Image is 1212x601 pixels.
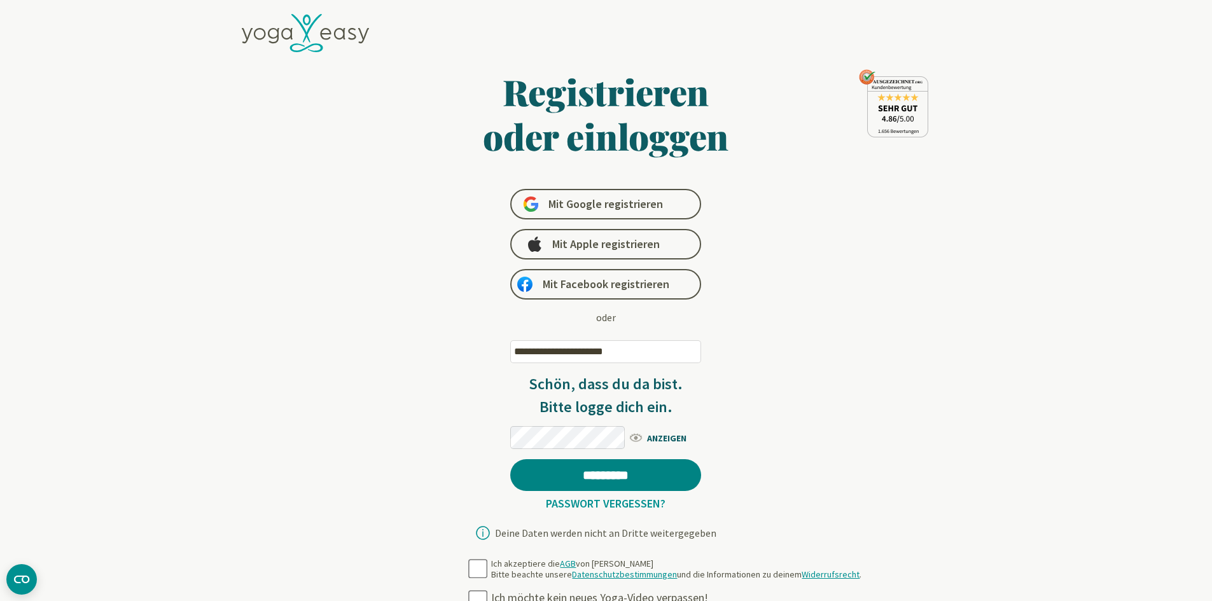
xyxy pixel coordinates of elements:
[596,310,616,325] div: oder
[548,197,663,212] span: Mit Google registrieren
[541,496,671,511] a: Passwort vergessen?
[510,229,701,259] a: Mit Apple registrieren
[859,69,928,137] img: ausgezeichnet_seal.png
[510,269,701,300] a: Mit Facebook registrieren
[510,373,701,418] h3: Schön, dass du da bist. Bitte logge dich ein.
[6,564,37,595] button: CMP-Widget öffnen
[360,69,853,158] h1: Registrieren oder einloggen
[802,569,860,580] a: Widerrufsrecht
[628,429,701,445] span: ANZEIGEN
[543,277,669,292] span: Mit Facebook registrieren
[510,189,701,219] a: Mit Google registrieren
[572,569,677,580] a: Datenschutzbestimmungen
[560,558,576,569] a: AGB
[552,237,660,252] span: Mit Apple registrieren
[495,528,716,538] div: Deine Daten werden nicht an Dritte weitergegeben
[491,558,861,581] div: Ich akzeptiere die von [PERSON_NAME] Bitte beachte unsere und die Informationen zu deinem .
